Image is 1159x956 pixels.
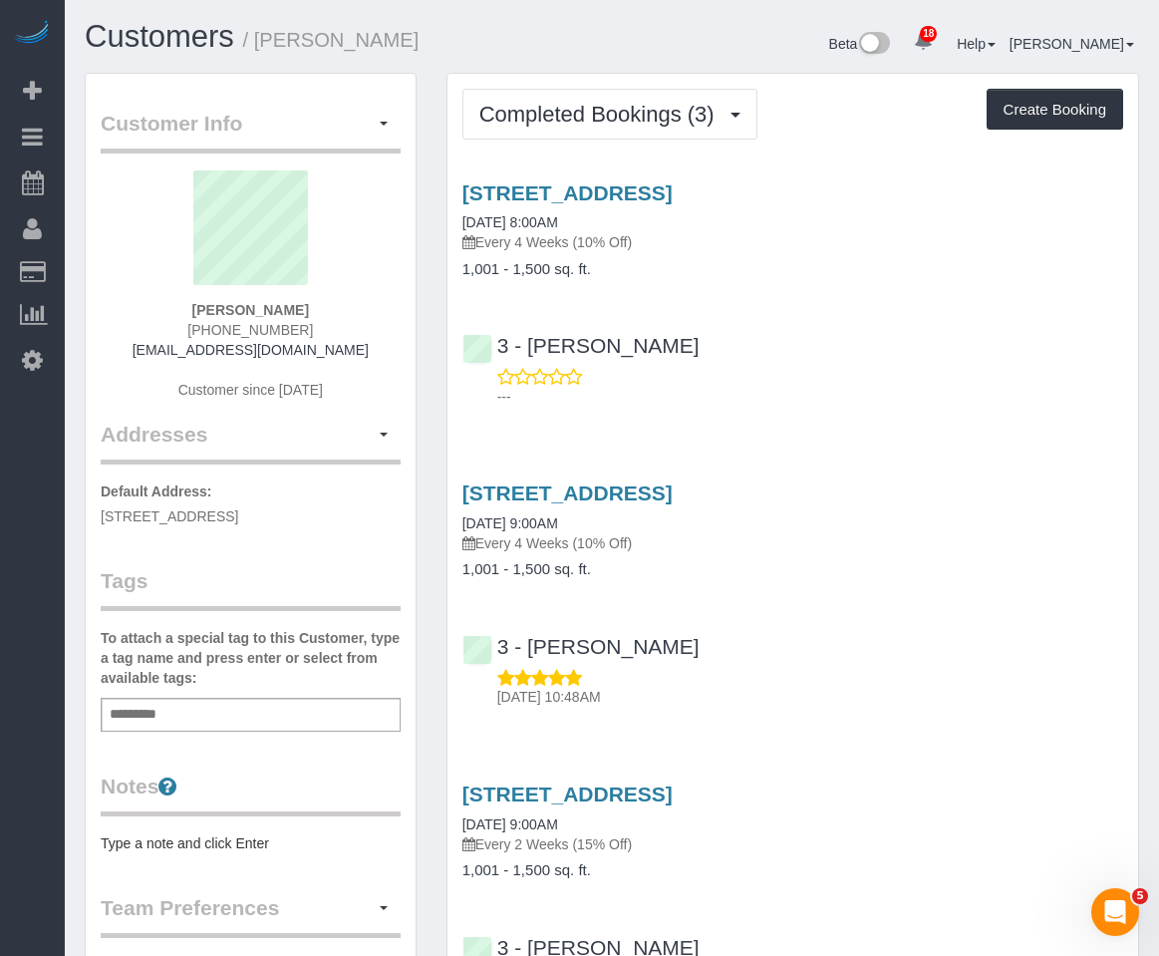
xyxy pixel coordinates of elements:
[857,32,890,58] img: New interface
[957,36,996,52] a: Help
[1091,888,1139,936] iframe: Intercom live chat
[462,533,1123,553] p: Every 4 Weeks (10% Off)
[462,214,558,230] a: [DATE] 8:00AM
[462,261,1123,278] h4: 1,001 - 1,500 sq. ft.
[12,20,52,48] img: Automaid Logo
[462,561,1123,578] h4: 1,001 - 1,500 sq. ft.
[1010,36,1134,52] a: [PERSON_NAME]
[829,36,891,52] a: Beta
[85,19,234,54] a: Customers
[497,687,1123,707] p: [DATE] 10:48AM
[462,862,1123,879] h4: 1,001 - 1,500 sq. ft.
[101,508,238,524] span: [STREET_ADDRESS]
[101,772,401,816] legend: Notes
[178,382,323,398] span: Customer since [DATE]
[101,109,401,154] legend: Customer Info
[987,89,1123,131] button: Create Booking
[1132,888,1148,904] span: 5
[462,635,700,658] a: 3 - [PERSON_NAME]
[462,783,673,805] a: [STREET_ADDRESS]
[497,387,1123,407] p: ---
[462,481,673,504] a: [STREET_ADDRESS]
[462,334,700,357] a: 3 - [PERSON_NAME]
[133,342,369,358] a: [EMAIL_ADDRESS][DOMAIN_NAME]
[187,322,313,338] span: [PHONE_NUMBER]
[462,181,673,204] a: [STREET_ADDRESS]
[920,26,937,42] span: 18
[479,102,724,127] span: Completed Bookings (3)
[101,481,212,501] label: Default Address:
[904,20,943,64] a: 18
[462,515,558,531] a: [DATE] 9:00AM
[462,834,1123,854] p: Every 2 Weeks (15% Off)
[101,833,401,853] pre: Type a note and click Enter
[243,29,420,51] small: / [PERSON_NAME]
[101,893,401,938] legend: Team Preferences
[101,566,401,611] legend: Tags
[462,89,757,140] button: Completed Bookings (3)
[192,302,309,318] strong: [PERSON_NAME]
[462,816,558,832] a: [DATE] 9:00AM
[462,232,1123,252] p: Every 4 Weeks (10% Off)
[101,628,401,688] label: To attach a special tag to this Customer, type a tag name and press enter or select from availabl...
